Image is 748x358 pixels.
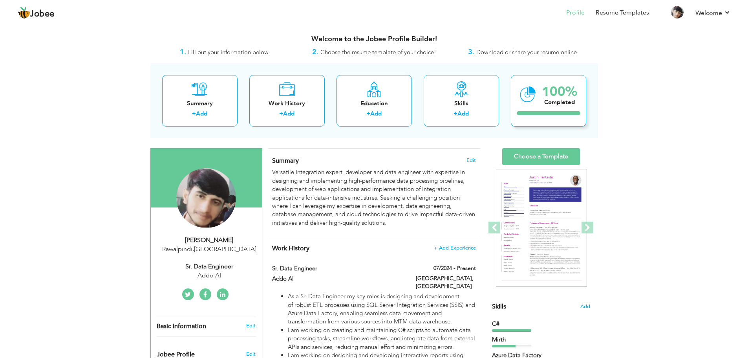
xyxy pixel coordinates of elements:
[272,157,476,165] h4: Adding a summary is a quick and easy way to highlight your experience and interests.
[18,7,55,19] a: Jobee
[246,322,256,329] a: Edit
[272,275,404,283] label: Addo AI
[366,110,370,118] label: +
[695,8,730,18] a: Welcome
[596,8,649,17] a: Resume Templates
[466,158,476,163] span: Edit
[312,47,318,57] strong: 2.
[476,48,578,56] span: Download or share your resume online.
[434,245,476,251] span: + Add Experience
[416,275,476,290] label: [GEOGRAPHIC_DATA], [GEOGRAPHIC_DATA]
[157,271,262,280] div: Addo AI
[176,168,236,228] img: Ali Haider
[272,168,476,227] div: Versatile Integration expert, developer and data engineer with expertise in designing and impleme...
[272,244,476,252] h4: This helps to show the companies you have worked for.
[180,47,186,57] strong: 1.
[288,326,476,351] li: I am working on creating and maintaining C# scripts to automate data processing tasks, streamline...
[492,302,506,311] span: Skills
[580,303,590,310] span: Add
[279,110,283,118] label: +
[150,35,598,43] h3: Welcome to the Jobee Profile Builder!
[256,99,318,108] div: Work History
[157,236,262,245] div: [PERSON_NAME]
[196,110,207,117] a: Add
[30,10,55,18] span: Jobee
[272,244,309,253] span: Work History
[168,99,231,108] div: Summary
[492,320,590,328] div: C#
[343,99,406,108] div: Education
[283,110,294,117] a: Add
[246,351,256,358] span: Edit
[430,99,493,108] div: Skills
[288,292,476,326] li: As a Sr. Data Engineer my key roles is designing and development of robust ETL processes using SQ...
[454,110,457,118] label: +
[192,110,196,118] label: +
[566,8,585,17] a: Profile
[468,47,474,57] strong: 3.
[192,245,194,253] span: ,
[157,323,206,330] span: Basic Information
[188,48,270,56] span: Fill out your information below.
[272,156,299,165] span: Summary
[542,98,577,106] div: Completed
[320,48,436,56] span: Choose the resume template of your choice!
[18,7,30,19] img: jobee.io
[433,264,476,272] label: 07/2024 - Present
[457,110,469,117] a: Add
[370,110,382,117] a: Add
[502,148,580,165] a: Choose a Template
[157,262,262,271] div: Sr. Data Engineer
[542,85,577,98] div: 100%
[272,264,404,273] label: Sr. Data Engineer
[492,336,590,344] div: Mirth
[157,245,262,254] div: Rawalpindi [GEOGRAPHIC_DATA]
[671,6,684,18] img: Profile Img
